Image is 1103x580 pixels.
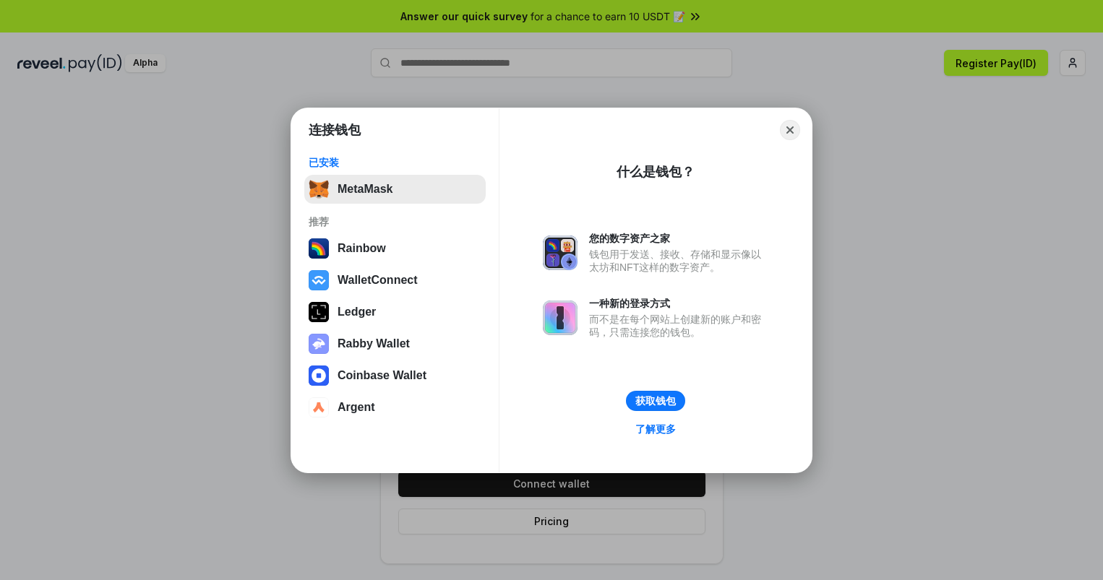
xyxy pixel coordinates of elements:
button: Argent [304,393,486,422]
div: 一种新的登录方式 [589,297,768,310]
img: svg+xml,%3Csvg%20width%3D%22120%22%20height%3D%22120%22%20viewBox%3D%220%200%20120%20120%22%20fil... [309,238,329,259]
img: svg+xml,%3Csvg%20xmlns%3D%22http%3A%2F%2Fwww.w3.org%2F2000%2Fsvg%22%20width%3D%2228%22%20height%3... [309,302,329,322]
img: svg+xml,%3Csvg%20width%3D%2228%22%20height%3D%2228%22%20viewBox%3D%220%200%2028%2028%22%20fill%3D... [309,270,329,290]
button: Close [780,120,800,140]
div: 而不是在每个网站上创建新的账户和密码，只需连接您的钱包。 [589,313,768,339]
h1: 连接钱包 [309,121,361,139]
div: 什么是钱包？ [617,163,695,181]
div: 已安装 [309,156,481,169]
img: svg+xml,%3Csvg%20xmlns%3D%22http%3A%2F%2Fwww.w3.org%2F2000%2Fsvg%22%20fill%3D%22none%22%20viewBox... [309,334,329,354]
img: svg+xml,%3Csvg%20xmlns%3D%22http%3A%2F%2Fwww.w3.org%2F2000%2Fsvg%22%20fill%3D%22none%22%20viewBox... [543,300,578,335]
button: Rainbow [304,234,486,263]
div: MetaMask [338,183,392,196]
div: Rainbow [338,242,386,255]
img: svg+xml,%3Csvg%20width%3D%2228%22%20height%3D%2228%22%20viewBox%3D%220%200%2028%2028%22%20fill%3D... [309,365,329,386]
div: 推荐 [309,215,481,228]
button: MetaMask [304,175,486,204]
div: WalletConnect [338,274,418,287]
div: Rabby Wallet [338,337,410,350]
button: Coinbase Wallet [304,361,486,390]
div: 您的数字资产之家 [589,232,768,245]
button: WalletConnect [304,266,486,295]
button: 获取钱包 [626,391,685,411]
button: Ledger [304,298,486,326]
div: 获取钱包 [635,394,676,407]
div: Coinbase Wallet [338,369,426,382]
div: Ledger [338,306,376,319]
img: svg+xml,%3Csvg%20width%3D%2228%22%20height%3D%2228%22%20viewBox%3D%220%200%2028%2028%22%20fill%3D... [309,397,329,417]
div: 了解更多 [635,423,676,436]
a: 了解更多 [627,420,684,438]
button: Rabby Wallet [304,329,486,358]
div: Argent [338,401,375,414]
img: svg+xml,%3Csvg%20fill%3D%22none%22%20height%3D%2233%22%20viewBox%3D%220%200%2035%2033%22%20width%... [309,179,329,199]
img: svg+xml,%3Csvg%20xmlns%3D%22http%3A%2F%2Fwww.w3.org%2F2000%2Fsvg%22%20fill%3D%22none%22%20viewBox... [543,235,578,270]
div: 钱包用于发送、接收、存储和显示像以太坊和NFT这样的数字资产。 [589,248,768,274]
